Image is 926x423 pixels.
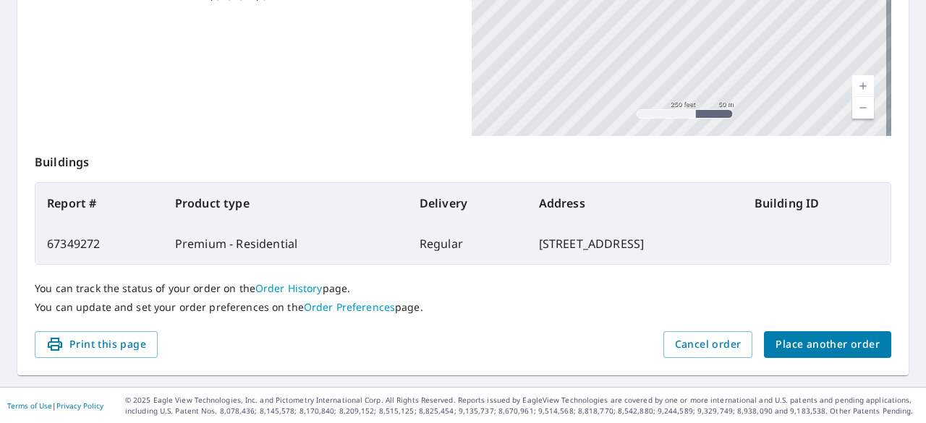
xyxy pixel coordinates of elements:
span: Place another order [776,336,880,354]
p: Buildings [35,136,891,182]
th: Building ID [743,183,891,223]
td: Premium - Residential [163,223,408,264]
td: 67349272 [35,223,163,264]
span: Cancel order [675,336,742,354]
th: Delivery [408,183,527,223]
p: You can track the status of your order on the page. [35,282,891,295]
button: Print this page [35,331,158,358]
td: [STREET_ADDRESS] [527,223,743,264]
a: Current Level 17, Zoom In [852,75,874,97]
th: Product type [163,183,408,223]
p: | [7,401,103,410]
a: Current Level 17, Zoom Out [852,97,874,119]
td: Regular [408,223,527,264]
span: Print this page [46,336,146,354]
button: Cancel order [663,331,753,358]
th: Address [527,183,743,223]
th: Report # [35,183,163,223]
button: Place another order [764,331,891,358]
a: Order History [255,281,323,295]
a: Terms of Use [7,401,52,411]
p: © 2025 Eagle View Technologies, Inc. and Pictometry International Corp. All Rights Reserved. Repo... [125,395,919,416]
a: Privacy Policy [56,401,103,411]
a: Order Preferences [304,300,395,314]
p: You can update and set your order preferences on the page. [35,301,891,314]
